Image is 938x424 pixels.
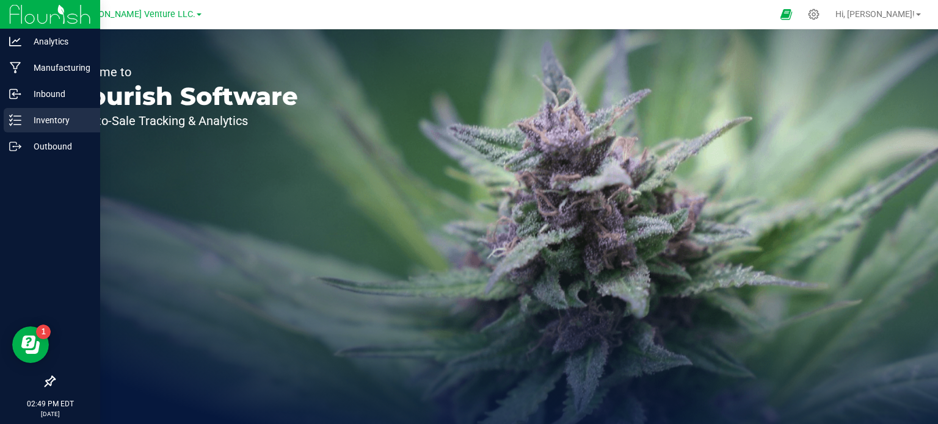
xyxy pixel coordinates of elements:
[21,113,95,128] p: Inventory
[66,84,298,109] p: Flourish Software
[773,2,800,26] span: Open Ecommerce Menu
[835,9,915,19] span: Hi, [PERSON_NAME]!
[9,62,21,74] inline-svg: Manufacturing
[9,140,21,153] inline-svg: Outbound
[12,326,49,363] iframe: Resource center
[21,87,95,101] p: Inbound
[9,35,21,48] inline-svg: Analytics
[9,114,21,126] inline-svg: Inventory
[48,9,195,20] span: Green [PERSON_NAME] Venture LLC.
[5,409,95,419] p: [DATE]
[66,66,298,78] p: Welcome to
[21,139,95,154] p: Outbound
[21,34,95,49] p: Analytics
[66,115,298,127] p: Seed-to-Sale Tracking & Analytics
[9,88,21,100] inline-svg: Inbound
[806,9,821,20] div: Manage settings
[21,60,95,75] p: Manufacturing
[5,398,95,409] p: 02:49 PM EDT
[36,325,51,339] iframe: Resource center unread badge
